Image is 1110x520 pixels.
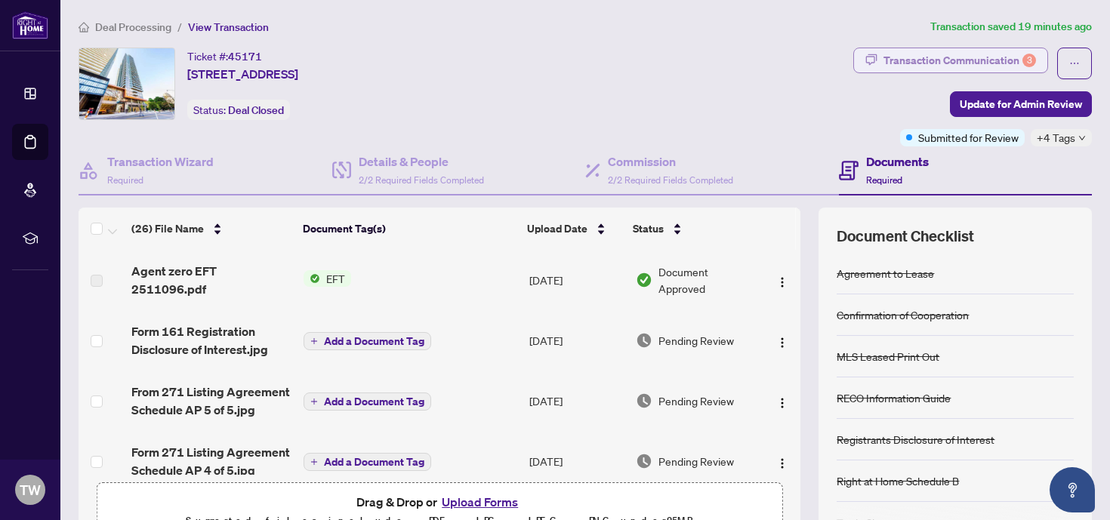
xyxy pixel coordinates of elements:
span: Update for Admin Review [960,92,1082,116]
div: 3 [1022,54,1036,67]
img: Document Status [636,332,652,349]
span: Form 161 Registration Disclosure of Interest.jpg [131,322,291,358]
span: (26) File Name [131,220,204,237]
span: Pending Review [658,332,734,349]
span: Add a Document Tag [324,336,424,346]
span: TW [20,479,41,500]
div: Status: [187,100,290,120]
span: Pending Review [658,392,734,409]
div: Right at Home Schedule B [837,472,959,489]
button: Add a Document Tag [304,392,431,411]
button: Add a Document Tag [304,452,431,472]
img: Document Status [636,453,652,469]
span: Deal Closed [228,103,284,117]
img: Document Status [636,272,652,288]
span: Form 271 Listing Agreement Schedule AP 4 of 5.jpg [131,443,291,479]
span: From 271 Listing Agreement Schedule AP 5 of 5.jpg [131,383,291,419]
img: logo [12,11,48,39]
h4: Details & People [359,152,484,171]
span: Required [866,174,902,186]
div: Confirmation of Cooperation [837,306,969,323]
img: Logo [776,457,788,469]
span: Pending Review [658,453,734,469]
span: +4 Tags [1037,129,1075,146]
span: Document Checklist [837,226,974,247]
button: Open asap [1050,467,1095,512]
span: Submitted for Review [918,129,1019,146]
span: Document Approved [658,263,757,297]
span: Add a Document Tag [324,396,424,407]
span: Drag & Drop or [356,492,523,512]
span: plus [310,337,318,345]
img: Status Icon [304,270,320,287]
th: Document Tag(s) [297,208,521,250]
img: Logo [776,337,788,349]
div: Agreement to Lease [837,265,934,282]
span: Deal Processing [95,20,171,34]
div: RECO Information Guide [837,389,951,406]
span: ellipsis [1069,58,1080,69]
img: Logo [776,276,788,288]
img: IMG-C12284760_1.jpg [79,48,174,119]
span: [STREET_ADDRESS] [187,65,298,83]
span: 2/2 Required Fields Completed [608,174,733,186]
span: home [79,22,89,32]
span: Required [107,174,143,186]
div: MLS Leased Print Out [837,348,939,365]
th: Status [627,208,759,250]
button: Transaction Communication3 [853,48,1048,73]
span: plus [310,458,318,466]
article: Transaction saved 19 minutes ago [930,18,1092,35]
td: [DATE] [523,371,630,431]
td: [DATE] [523,310,630,371]
th: Upload Date [521,208,627,250]
th: (26) File Name [125,208,297,250]
button: Upload Forms [437,492,523,512]
button: Logo [770,449,794,473]
span: View Transaction [188,20,269,34]
h4: Documents [866,152,929,171]
img: Logo [776,397,788,409]
img: Document Status [636,392,652,409]
div: Transaction Communication [883,48,1036,72]
div: Ticket #: [187,48,262,65]
span: Status [633,220,664,237]
span: down [1078,134,1086,142]
span: Upload Date [527,220,587,237]
span: plus [310,398,318,405]
td: [DATE] [523,431,630,491]
button: Logo [770,328,794,352]
button: Add a Document Tag [304,332,431,350]
h4: Commission [608,152,733,171]
li: / [177,18,182,35]
h4: Transaction Wizard [107,152,214,171]
button: Status IconEFT [304,270,351,287]
button: Logo [770,389,794,413]
button: Add a Document Tag [304,453,431,471]
button: Add a Document Tag [304,392,431,411]
span: 2/2 Required Fields Completed [359,174,484,186]
button: Logo [770,268,794,292]
button: Update for Admin Review [950,91,1092,117]
button: Add a Document Tag [304,331,431,351]
td: [DATE] [523,250,630,310]
span: 45171 [228,50,262,63]
span: EFT [320,270,351,287]
span: Add a Document Tag [324,457,424,467]
div: Registrants Disclosure of Interest [837,431,994,448]
span: Agent zero EFT 2511096.pdf [131,262,291,298]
